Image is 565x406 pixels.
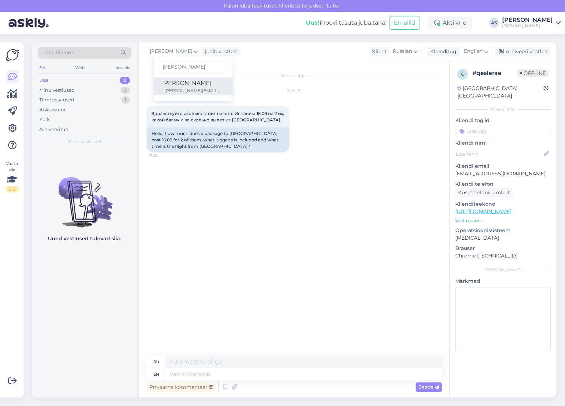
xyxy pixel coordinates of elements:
p: [MEDICAL_DATA] [455,234,551,242]
div: Hello, how much does a package to [GEOGRAPHIC_DATA] cost 16.09 for 2 of them, what luggage is inc... [147,127,289,152]
input: Lisa nimi [456,150,542,158]
span: Saada [418,384,439,390]
div: All [38,63,46,72]
div: 1 [121,96,130,104]
div: Proovi tasuta juba täna: [306,19,386,27]
input: Lisa tag [455,126,551,136]
p: Klienditeekond [455,200,551,208]
div: Kõik [39,116,50,123]
p: Kliendi email [455,162,551,170]
span: Otsi kliente [44,49,73,56]
div: [PERSON_NAME] [502,17,553,23]
p: [EMAIL_ADDRESS][DOMAIN_NAME] [455,170,551,177]
div: AI Assistent [39,106,66,114]
p: Chrome [TECHNICAL_ID] [455,252,551,260]
div: Kliendi info [455,106,551,112]
p: Kliendi nimi [455,139,551,147]
div: Klienditugi [427,48,458,55]
div: juhib vestlust [202,48,238,55]
img: Askly Logo [6,48,19,62]
div: Minu vestlused [39,87,75,94]
p: Operatsioonisüsteem [455,227,551,234]
div: [PERSON_NAME] [163,79,224,87]
div: [DATE] [147,87,442,94]
div: Klient [369,48,387,55]
div: 0 [120,77,130,84]
span: q [461,71,465,77]
div: Arhiveeritud [39,126,69,133]
div: Vestlus algas [147,72,442,79]
span: 17:29 [149,153,175,158]
div: Küsi telefoninumbrit [455,188,513,197]
a: [PERSON_NAME][PERSON_NAME][EMAIL_ADDRESS][DOMAIN_NAME] [154,77,233,95]
div: Aktiivne [428,16,472,29]
p: Kliendi tag'id [455,117,551,124]
div: [GEOGRAPHIC_DATA], [GEOGRAPHIC_DATA] [457,85,544,100]
div: 2 / 3 [6,186,19,192]
span: Russian [393,47,412,55]
b: Uus! [306,19,319,26]
button: Emailid [389,16,420,30]
div: Web [74,63,86,72]
input: Kirjuta, millist tag'i otsid [160,61,227,72]
p: Brauser [455,245,551,252]
span: Здравствуйте сколько стоит пакет в Испанию 16.09 на 2 их, какой багаж и во сколько вылет из [GEOG... [152,111,285,122]
div: AS [489,18,499,28]
span: English [464,47,482,55]
span: [PERSON_NAME] [150,47,192,55]
p: Märkmed [455,277,551,285]
div: [PERSON_NAME] [455,267,551,273]
p: Vaata edasi ... [455,217,551,224]
div: 3 [120,87,130,94]
div: [PERSON_NAME][EMAIL_ADDRESS][DOMAIN_NAME] [165,87,224,94]
span: Offline [517,69,549,77]
div: Uus [39,77,49,84]
div: ru [153,356,159,368]
div: Arhiveeri vestlus [495,47,550,56]
div: [DOMAIN_NAME] [502,23,553,29]
p: Uued vestlused tulevad siia. [48,235,122,242]
div: Vaata siia [6,160,19,192]
a: [URL][DOMAIN_NAME] [455,208,511,215]
div: Tiimi vestlused [39,96,74,104]
span: Luba [325,2,341,9]
span: Uued vestlused [68,139,101,145]
a: [PERSON_NAME][DOMAIN_NAME] [502,17,561,29]
div: # qeslerae [472,69,517,77]
div: Privaatne kommentaar [147,382,216,392]
p: Kliendi telefon [455,180,551,188]
img: No chats [32,164,137,229]
div: en [154,368,159,380]
div: Socials [114,63,132,72]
